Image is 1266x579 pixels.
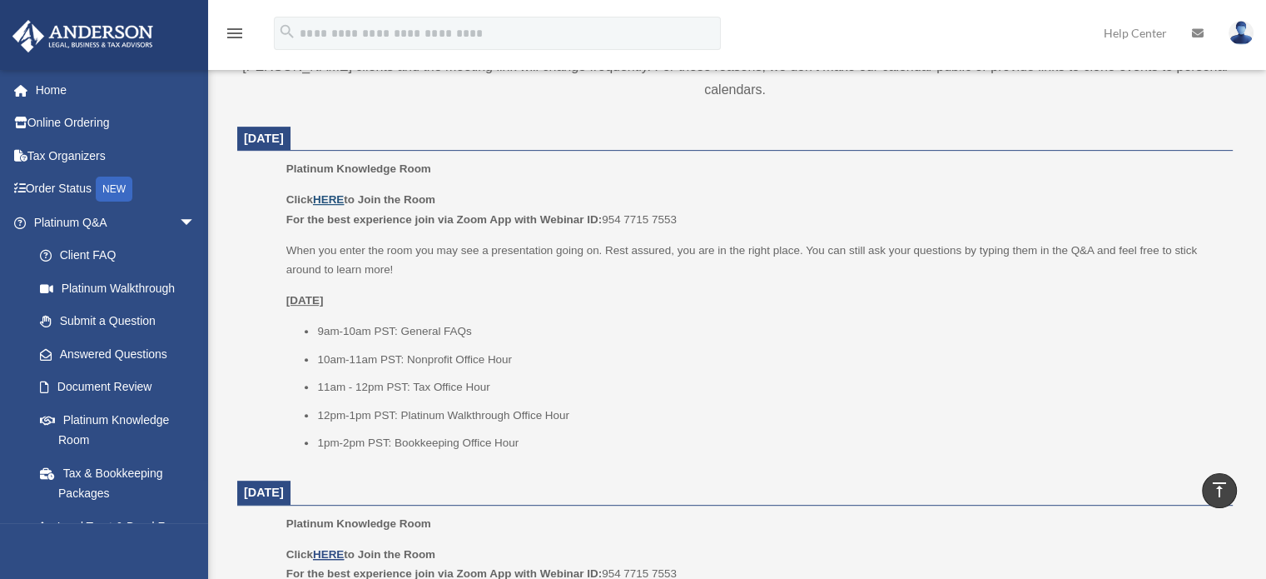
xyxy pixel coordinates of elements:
span: arrow_drop_down [179,206,212,240]
li: 12pm-1pm PST: Platinum Walkthrough Office Hour [317,406,1221,426]
a: Client FAQ [23,239,221,272]
a: HERE [313,548,344,561]
span: Platinum Knowledge Room [286,517,431,530]
a: Tax Organizers [12,139,221,172]
b: For the best experience join via Zoom App with Webinar ID: [286,213,602,226]
a: Online Ordering [12,107,221,140]
a: Order StatusNEW [12,172,221,207]
a: menu [225,29,245,43]
li: 9am-10am PST: General FAQs [317,322,1221,342]
span: [DATE] [244,132,284,145]
p: 954 7715 7553 [286,190,1221,229]
a: Answered Questions [23,337,221,371]
u: [DATE] [286,294,324,307]
img: Anderson Advisors Platinum Portal [7,20,158,52]
a: vertical_align_top [1202,473,1237,508]
b: Click to Join the Room [286,548,435,561]
a: Document Review [23,371,221,404]
li: 11am - 12pm PST: Tax Office Hour [317,377,1221,397]
a: Tax & Bookkeeping Packages [23,457,221,510]
a: Submit a Question [23,305,221,338]
i: search [278,22,296,41]
a: Land Trust & Deed Forum [23,510,221,543]
a: Platinum Knowledge Room [23,403,212,457]
span: Platinum Knowledge Room [286,162,431,175]
a: HERE [313,193,344,206]
a: Platinum Walkthrough [23,272,221,305]
b: Click to Join the Room [286,193,435,206]
li: 10am-11am PST: Nonprofit Office Hour [317,350,1221,370]
div: NEW [96,177,132,202]
p: When you enter the room you may see a presentation going on. Rest assured, you are in the right p... [286,241,1221,280]
a: Home [12,73,221,107]
li: 1pm-2pm PST: Bookkeeping Office Hour [317,433,1221,453]
i: menu [225,23,245,43]
a: Platinum Q&Aarrow_drop_down [12,206,221,239]
img: User Pic [1229,21,1254,45]
span: [DATE] [244,486,284,499]
i: vertical_align_top [1209,480,1229,500]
